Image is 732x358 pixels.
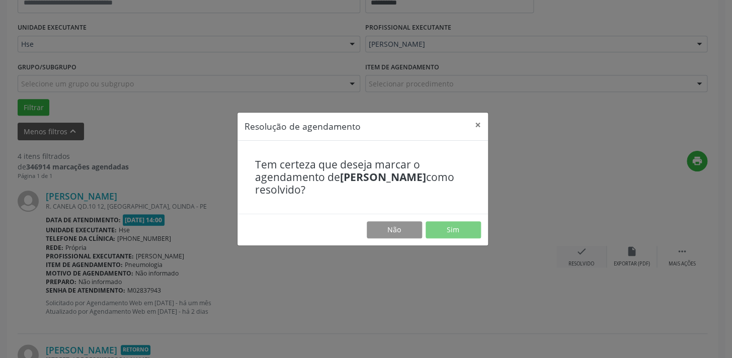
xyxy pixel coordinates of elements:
[255,158,470,197] h4: Tem certeza que deseja marcar o agendamento de como resolvido?
[340,170,426,184] b: [PERSON_NAME]
[426,221,481,238] button: Sim
[245,120,361,133] h5: Resolução de agendamento
[367,221,422,238] button: Não
[468,113,488,137] button: Close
